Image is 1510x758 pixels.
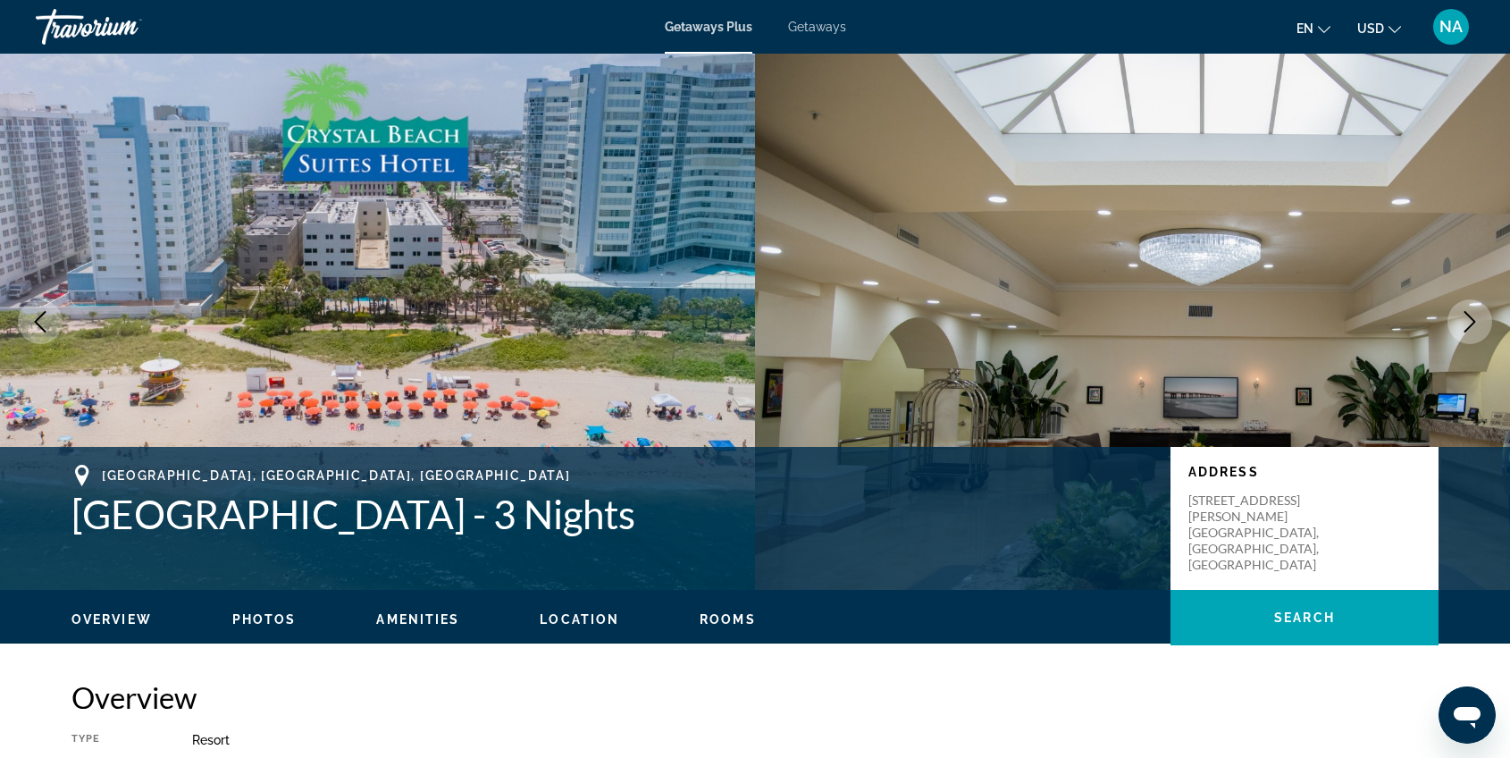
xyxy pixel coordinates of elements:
[1357,15,1401,41] button: Change currency
[788,20,846,34] a: Getaways
[1296,21,1313,36] span: en
[232,611,297,627] button: Photos
[1274,611,1335,625] span: Search
[71,679,1439,715] h2: Overview
[1439,18,1463,36] span: NA
[1447,299,1492,344] button: Next image
[665,20,752,34] a: Getaways Plus
[540,612,619,627] span: Location
[1170,590,1439,645] button: Search
[232,612,297,627] span: Photos
[376,611,459,627] button: Amenities
[71,612,152,627] span: Overview
[1357,21,1384,36] span: USD
[1428,8,1474,46] button: User Menu
[700,611,756,627] button: Rooms
[1188,465,1421,479] p: Address
[102,468,570,483] span: [GEOGRAPHIC_DATA], [GEOGRAPHIC_DATA], [GEOGRAPHIC_DATA]
[1296,15,1330,41] button: Change language
[71,733,147,747] div: Type
[700,612,756,627] span: Rooms
[376,612,459,627] span: Amenities
[540,611,619,627] button: Location
[1188,493,1331,573] p: [STREET_ADDRESS][PERSON_NAME] [GEOGRAPHIC_DATA], [GEOGRAPHIC_DATA], [GEOGRAPHIC_DATA]
[18,299,63,344] button: Previous image
[36,4,214,50] a: Travorium
[71,491,1153,537] h1: [GEOGRAPHIC_DATA] - 3 Nights
[1439,686,1496,744] iframe: Button to launch messaging window
[192,733,1439,747] div: Resort
[71,611,152,627] button: Overview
